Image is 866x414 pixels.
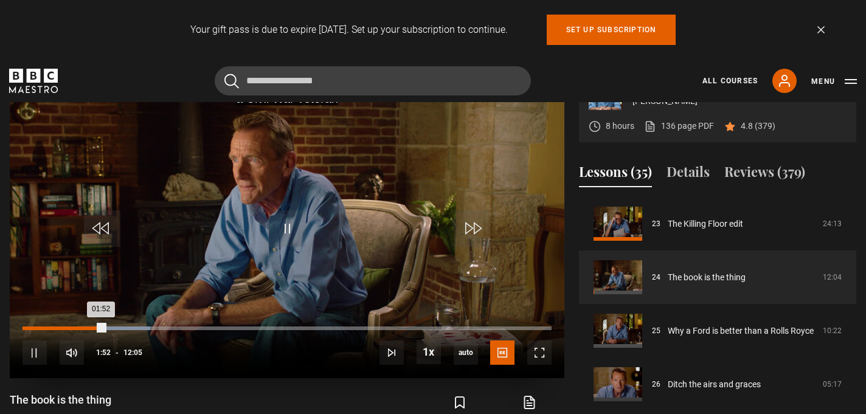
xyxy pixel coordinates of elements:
span: auto [454,340,478,365]
h1: The book is the thing [10,393,175,407]
button: Captions [490,340,514,365]
button: Next Lesson [379,340,404,365]
svg: BBC Maestro [9,69,58,93]
a: Ditch the airs and graces [668,378,761,391]
button: Fullscreen [527,340,552,365]
div: Current quality: 720p [454,340,478,365]
button: Submit the search query [224,74,239,89]
button: Details [667,162,710,187]
a: Why a Ford is better than a Rolls Royce [668,325,814,337]
span: 12:05 [123,342,142,364]
p: 8 hours [606,120,634,133]
button: Lessons (35) [579,162,652,187]
button: Toggle navigation [811,75,857,88]
a: The Killing Floor edit [668,218,743,230]
div: Progress Bar [23,326,552,330]
button: Pause [23,340,47,365]
p: 4.8 (379) [741,120,775,133]
p: Your gift pass is due to expire [DATE]. Set up your subscription to continue. [190,22,508,37]
a: The book is the thing [668,271,746,284]
video-js: Video Player [10,66,564,378]
button: Mute [60,340,84,365]
input: Search [215,66,531,95]
button: Reviews (379) [724,162,805,187]
span: 1:52 [96,342,111,364]
span: - [116,348,119,357]
a: All Courses [702,75,758,86]
a: Set up subscription [547,15,676,45]
button: Playback Rate [417,340,441,364]
a: 136 page PDF [644,120,714,133]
